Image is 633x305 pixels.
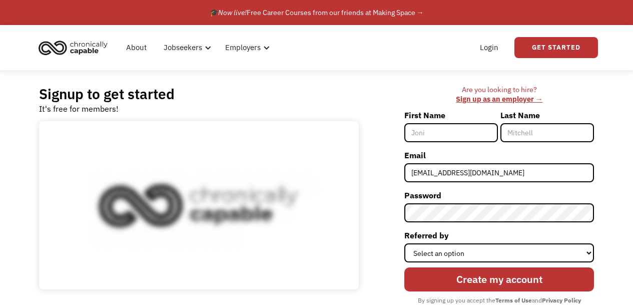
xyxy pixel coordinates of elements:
[495,296,532,304] strong: Terms of Use
[404,187,594,203] label: Password
[404,85,594,104] div: Are you looking to hire? ‍
[120,32,153,64] a: About
[36,37,115,59] a: home
[164,42,202,54] div: Jobseekers
[39,103,119,115] div: It's free for members!
[219,32,273,64] div: Employers
[404,163,594,182] input: john@doe.com
[404,107,498,123] label: First Name
[39,85,175,103] h2: Signup to get started
[218,8,247,17] em: Now live!
[500,107,594,123] label: Last Name
[404,227,594,243] label: Referred by
[225,42,261,54] div: Employers
[404,147,594,163] label: Email
[404,267,594,291] input: Create my account
[474,32,504,64] a: Login
[210,7,424,19] div: 🎓 Free Career Courses from our friends at Making Space →
[404,123,498,142] input: Joni
[158,32,214,64] div: Jobseekers
[514,37,598,58] a: Get Started
[542,296,581,304] strong: Privacy Policy
[456,94,542,104] a: Sign up as an employer →
[36,37,111,59] img: Chronically Capable logo
[500,123,594,142] input: Mitchell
